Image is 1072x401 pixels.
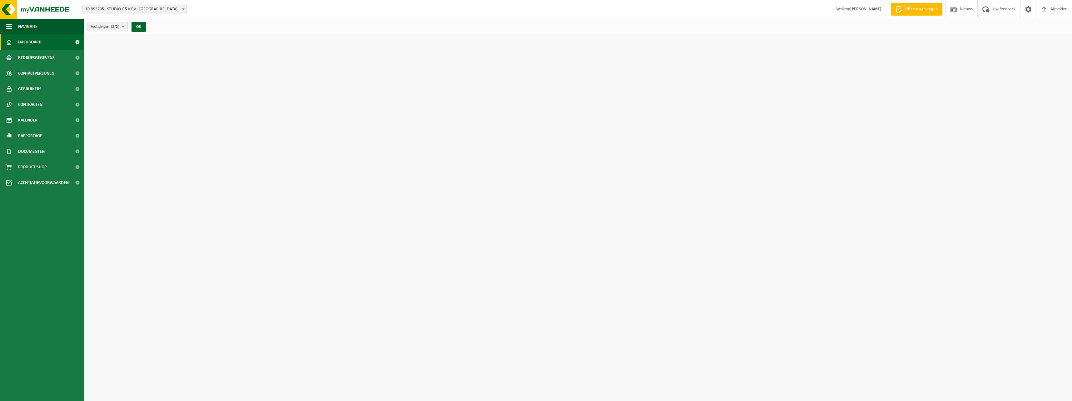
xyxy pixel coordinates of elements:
[18,81,42,97] span: Gebruikers
[132,22,146,32] button: OK
[18,159,47,175] span: Product Shop
[18,97,42,112] span: Contracten
[850,7,881,12] strong: [PERSON_NAME]
[91,22,119,32] span: Vestigingen
[83,5,186,14] span: 10-993295 - STUDIO G&V BV - KORTRIJK
[18,34,42,50] span: Dashboard
[18,128,42,144] span: Rapportage
[111,25,119,29] count: (2/2)
[18,144,45,159] span: Documenten
[87,22,128,31] button: Vestigingen(2/2)
[18,50,55,66] span: Bedrijfsgegevens
[18,175,69,191] span: Acceptatievoorwaarden
[18,112,37,128] span: Kalender
[18,66,54,81] span: Contactpersonen
[891,3,942,16] a: Offerte aanvragen
[18,19,37,34] span: Navigatie
[82,5,187,14] span: 10-993295 - STUDIO G&V BV - KORTRIJK
[904,6,939,12] span: Offerte aanvragen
